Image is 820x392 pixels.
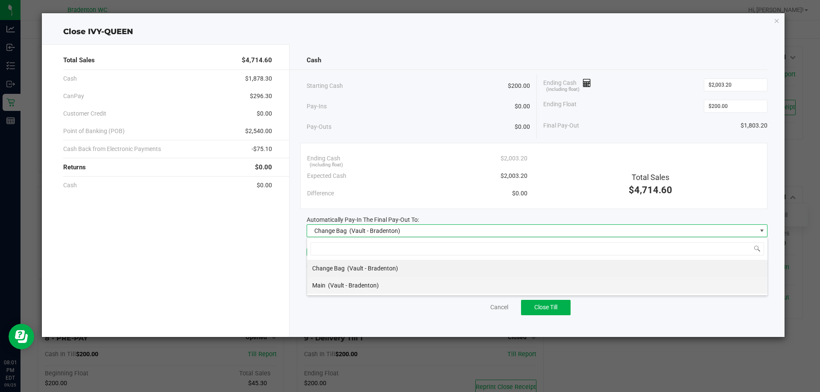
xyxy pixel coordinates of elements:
[512,189,527,198] span: $0.00
[515,122,530,131] span: $0.00
[245,74,272,83] span: $1,878.30
[307,55,321,65] span: Cash
[250,92,272,101] span: $296.30
[63,109,106,118] span: Customer Credit
[328,282,379,289] span: (Vault - Bradenton)
[534,304,557,311] span: Close Till
[307,102,327,111] span: Pay-Ins
[515,102,530,111] span: $0.00
[521,300,571,315] button: Close Till
[543,100,577,113] span: Ending Float
[490,303,508,312] a: Cancel
[307,216,419,223] span: Automatically Pay-In The Final Pay-Out To:
[347,265,398,272] span: (Vault - Bradenton)
[245,127,272,136] span: $2,540.00
[63,55,95,65] span: Total Sales
[63,92,84,101] span: CanPay
[307,154,340,163] span: Ending Cash
[629,185,672,195] span: $4,714.60
[9,324,34,349] iframe: Resource center
[543,121,579,130] span: Final Pay-Out
[632,173,669,182] span: Total Sales
[741,121,767,130] span: $1,803.20
[307,81,343,90] span: Starting Cash
[307,189,334,198] span: Difference
[312,265,345,272] span: Change Bag
[63,181,77,190] span: Cash
[310,162,343,169] span: (including float)
[63,127,125,136] span: Point of Banking (POB)
[501,171,527,180] span: $2,003.20
[252,145,272,154] span: -$75.10
[242,55,272,65] span: $4,714.60
[257,181,272,190] span: $0.00
[257,109,272,118] span: $0.00
[314,227,347,234] span: Change Bag
[349,227,400,234] span: (Vault - Bradenton)
[63,74,77,83] span: Cash
[255,163,272,172] span: $0.00
[63,145,161,154] span: Cash Back from Electronic Payments
[307,122,331,131] span: Pay-Outs
[543,78,591,91] span: Ending Cash
[63,158,272,177] div: Returns
[42,26,785,38] div: Close IVY-QUEEN
[307,171,346,180] span: Expected Cash
[546,86,580,93] span: (including float)
[501,154,527,163] span: $2,003.20
[508,81,530,90] span: $200.00
[312,282,325,289] span: Main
